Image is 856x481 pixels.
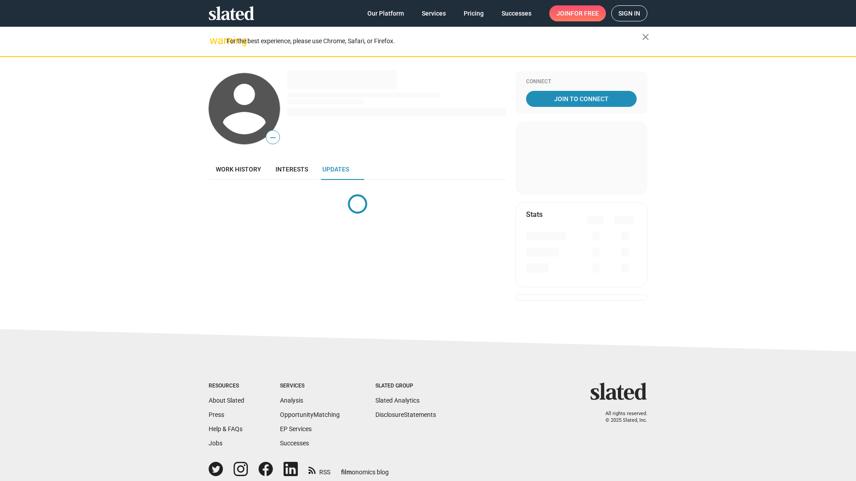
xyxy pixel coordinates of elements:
span: Updates [322,166,349,173]
div: Slated Group [375,383,436,390]
span: Interests [276,166,308,173]
mat-icon: warning [210,35,220,46]
span: Our Platform [367,5,404,21]
span: Join To Connect [528,91,635,107]
a: Interests [268,159,315,180]
a: RSS [309,463,330,477]
a: Our Platform [360,5,411,21]
a: Services [415,5,453,21]
span: Services [422,5,446,21]
a: filmonomics blog [341,461,389,477]
div: For the best experience, please use Chrome, Safari, or Firefox. [226,35,642,47]
a: EP Services [280,425,312,432]
span: Join [556,5,599,21]
span: Pricing [464,5,484,21]
a: Sign in [611,5,647,21]
p: All rights reserved. © 2025 Slated, Inc. [596,411,647,424]
span: Successes [502,5,531,21]
span: — [266,132,280,143]
a: Successes [494,5,539,21]
div: Resources [209,383,244,390]
a: Press [209,411,224,418]
a: OpportunityMatching [280,411,340,418]
a: DisclosureStatements [375,411,436,418]
div: Connect [526,78,637,86]
a: About Slated [209,397,244,404]
span: film [341,469,352,476]
mat-icon: close [640,32,651,42]
span: for free [571,5,599,21]
a: Work history [209,159,268,180]
a: Slated Analytics [375,397,420,404]
a: Jobs [209,440,222,447]
a: Analysis [280,397,303,404]
a: Pricing [457,5,491,21]
a: Updates [315,159,356,180]
div: Services [280,383,340,390]
span: Work history [216,166,261,173]
a: Successes [280,440,309,447]
a: Joinfor free [549,5,606,21]
a: Join To Connect [526,91,637,107]
a: Help & FAQs [209,425,243,432]
span: Sign in [618,6,640,21]
mat-card-title: Stats [526,210,543,219]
